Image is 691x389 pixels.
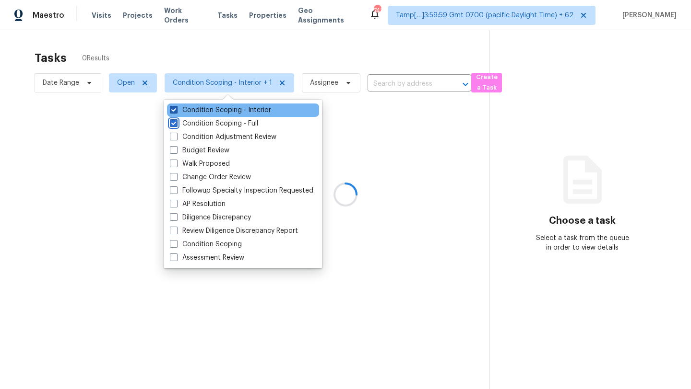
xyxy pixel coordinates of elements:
label: Review Diligence Discrepancy Report [170,226,298,236]
label: Condition Scoping [170,240,242,249]
label: Assessment Review [170,253,244,263]
label: Followup Specialty Inspection Requested [170,186,313,195]
label: AP Resolution [170,199,226,209]
label: Walk Proposed [170,159,230,169]
label: Condition Scoping - Interior [170,105,271,115]
label: Budget Review [170,146,229,155]
label: Change Order Review [170,172,251,182]
div: 741 [374,6,381,15]
label: Diligence Discrepancy [170,213,251,222]
label: Condition Scoping - Full [170,119,258,128]
label: Condition Adjustment Review [170,132,276,142]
